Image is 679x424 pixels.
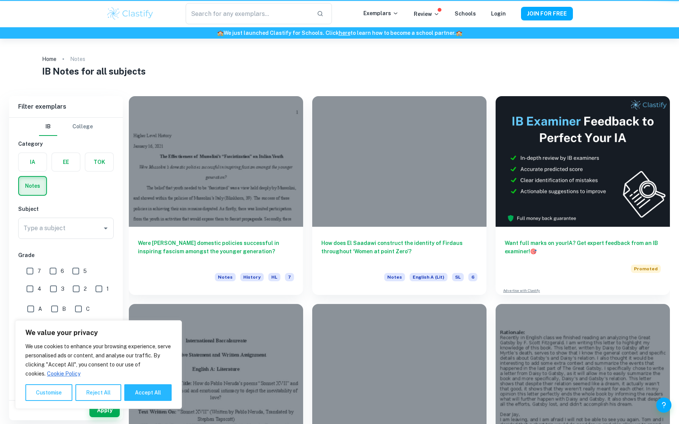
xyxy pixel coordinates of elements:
[62,305,66,313] span: B
[186,3,311,24] input: Search for any exemplars...
[215,273,236,281] span: Notes
[138,239,294,264] h6: Were [PERSON_NAME] domestic policies successful in inspiring fascism amongst the younger generation?
[86,305,90,313] span: C
[25,384,72,401] button: Customise
[455,11,476,17] a: Schools
[456,30,462,36] span: 🏫
[496,96,670,295] a: Want full marks on yourIA? Get expert feedback from an IB examiner!PromotedAdvertise with Clastify
[38,305,42,313] span: A
[521,7,573,20] button: JOIN FOR FREE
[38,285,41,293] span: 4
[70,55,85,63] p: Notes
[52,153,80,171] button: EE
[83,267,87,275] span: 5
[15,320,182,409] div: We value your privacy
[39,118,93,136] div: Filter type choice
[42,64,637,78] h1: IB Notes for all subjects
[25,328,172,337] p: We value your privacy
[124,384,172,401] button: Accept All
[42,54,56,64] a: Home
[503,288,540,293] a: Advertise with Clastify
[631,265,661,273] span: Promoted
[89,404,120,417] button: Apply
[25,342,172,378] p: We use cookies to enhance your browsing experience, serve personalised ads or content, and analys...
[285,273,294,281] span: 7
[38,267,41,275] span: 7
[84,285,87,293] span: 2
[18,205,114,213] h6: Subject
[106,6,154,21] img: Clastify logo
[217,30,224,36] span: 🏫
[339,30,350,36] a: here
[414,10,440,18] p: Review
[9,96,123,117] h6: Filter exemplars
[321,239,477,264] h6: How does El Saadawi construct the identity of Firdaus throughout ‘Women at point Zero’?
[491,11,506,17] a: Login
[85,153,113,171] button: TOK
[363,9,399,17] p: Exemplars
[410,273,447,281] span: English A (Lit)
[384,273,405,281] span: Notes
[129,96,303,295] a: Were [PERSON_NAME] domestic policies successful in inspiring fascism amongst the younger generati...
[100,223,111,234] button: Open
[18,140,114,148] h6: Category
[47,370,81,377] a: Cookie Policy
[452,273,464,281] span: SL
[19,177,46,195] button: Notes
[39,118,57,136] button: IB
[505,239,661,256] h6: Want full marks on your IA ? Get expert feedback from an IB examiner!
[61,285,64,293] span: 3
[468,273,477,281] span: 6
[530,248,537,254] span: 🎯
[312,96,487,295] a: How does El Saadawi construct the identity of Firdaus throughout ‘Women at point Zero’?NotesEngli...
[72,118,93,136] button: College
[496,96,670,227] img: Thumbnail
[2,29,677,37] h6: We just launched Clastify for Schools. Click to learn how to become a school partner.
[240,273,264,281] span: History
[656,397,671,413] button: Help and Feedback
[106,285,109,293] span: 1
[75,384,121,401] button: Reject All
[268,273,280,281] span: HL
[18,251,114,259] h6: Grade
[61,267,64,275] span: 6
[19,153,47,171] button: IA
